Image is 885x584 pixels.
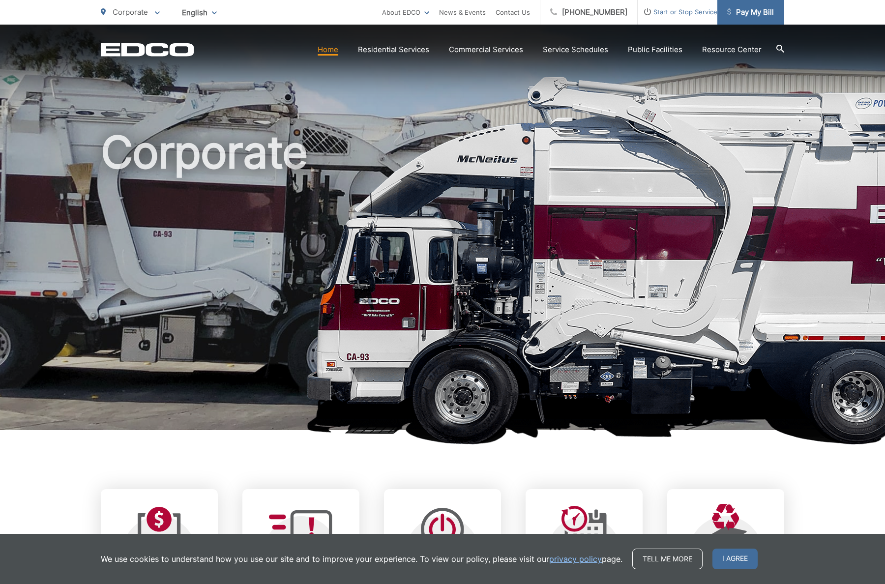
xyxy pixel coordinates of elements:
a: EDCD logo. Return to the homepage. [101,43,194,57]
a: Resource Center [702,44,762,56]
a: Home [318,44,338,56]
a: Tell me more [632,549,703,569]
p: We use cookies to understand how you use our site and to improve your experience. To view our pol... [101,553,622,565]
span: Corporate [113,7,148,17]
span: I agree [712,549,758,569]
a: News & Events [439,6,486,18]
a: About EDCO [382,6,429,18]
a: Contact Us [496,6,530,18]
span: Pay My Bill [727,6,774,18]
a: Public Facilities [628,44,682,56]
a: Residential Services [358,44,429,56]
span: English [175,4,224,21]
a: Commercial Services [449,44,523,56]
h1: Corporate [101,128,784,439]
a: Service Schedules [543,44,608,56]
a: privacy policy [549,553,602,565]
